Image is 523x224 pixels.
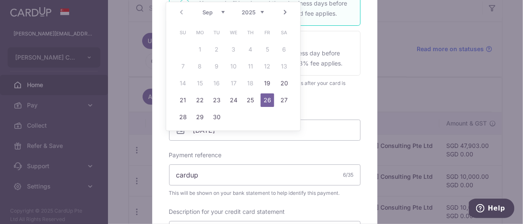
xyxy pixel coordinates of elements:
label: Description for your credit card statement [169,208,285,216]
a: 25 [244,93,257,107]
span: Thursday [244,26,257,39]
span: This will be shown on your bank statement to help identify this payment. [169,189,361,197]
a: 26 [261,93,274,107]
a: 21 [176,93,190,107]
span: Friday [261,26,274,39]
a: 23 [210,93,224,107]
a: Next [280,7,290,17]
a: 29 [193,110,207,124]
iframe: Opens a widget where you can find more information [469,199,515,220]
div: 6/35 [343,171,354,179]
a: 20 [278,76,291,90]
a: 24 [227,93,240,107]
span: Tuesday [210,26,224,39]
a: 28 [176,110,190,124]
a: 27 [278,93,291,107]
span: Monday [193,26,207,39]
span: Saturday [278,26,291,39]
a: 22 [193,93,207,107]
span: Wednesday [227,26,240,39]
span: Sunday [176,26,190,39]
a: 19 [261,76,274,90]
label: Payment reference [169,151,222,159]
a: 30 [210,110,224,124]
